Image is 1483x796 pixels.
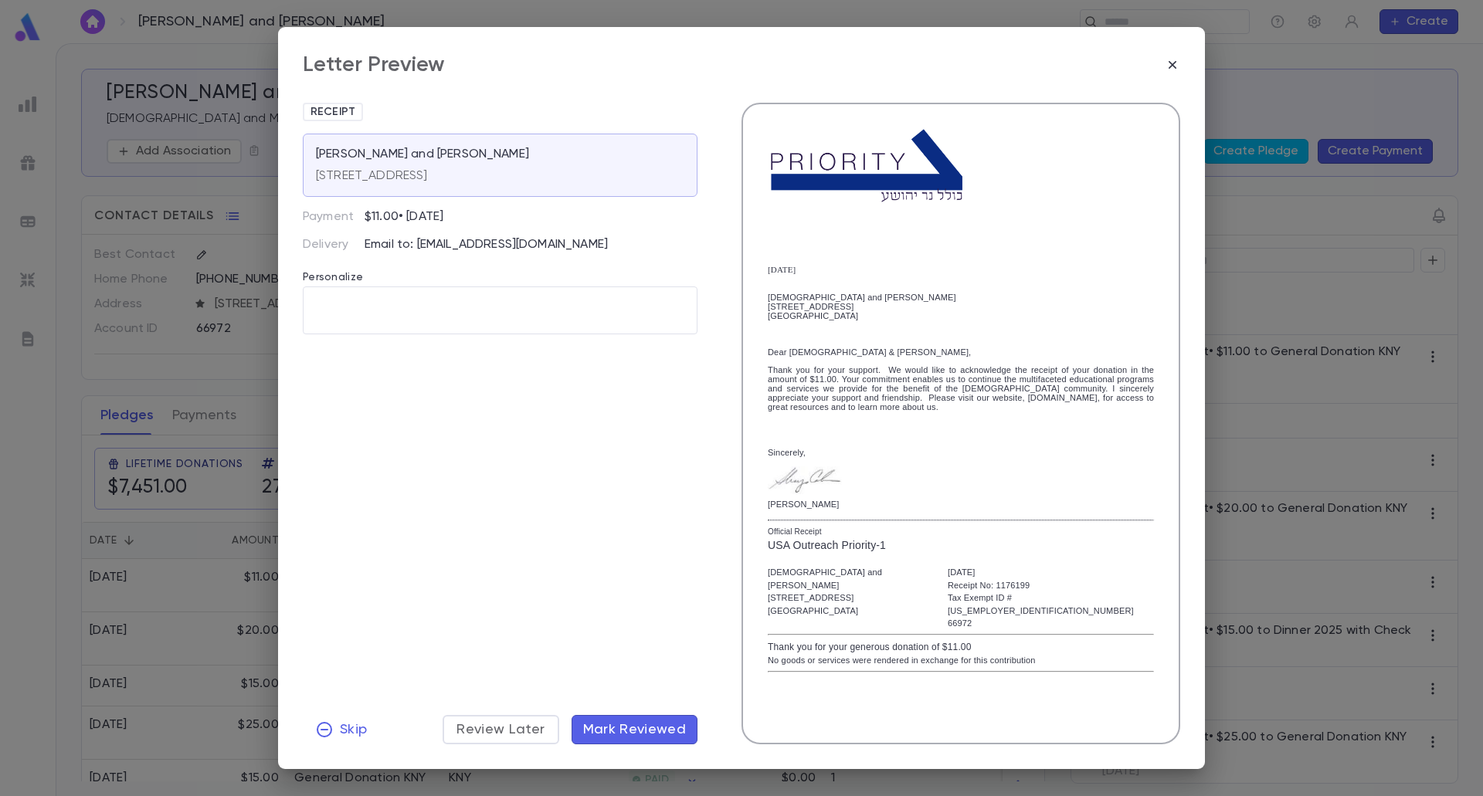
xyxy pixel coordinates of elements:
[583,721,687,738] span: Mark Reviewed
[768,654,1154,667] div: No goods or services were rendered in exchange for this contribution
[768,365,1154,412] p: Thank you for your support. We would like to acknowledge the receipt of your donation in the amou...
[316,168,428,184] p: [STREET_ADDRESS]
[768,265,796,274] span: [DATE]
[768,591,923,605] div: [STREET_ADDRESS]
[768,503,842,507] p: [PERSON_NAME]
[365,237,697,252] p: Email to: [EMAIL_ADDRESS][DOMAIN_NAME]
[316,147,529,162] p: [PERSON_NAME] and [PERSON_NAME]
[303,715,379,744] button: Skip
[768,466,842,494] img: RSC Signature COLOR tiny.jpg
[768,347,1154,357] p: Dear [DEMOGRAPHIC_DATA] & [PERSON_NAME],
[768,640,1154,654] div: Thank you for your generous donation of $11.00
[948,579,1154,592] div: Receipt No: 1176199
[948,591,1154,617] div: Tax Exempt ID #[US_EMPLOYER_IDENTIFICATION_NUMBER]
[768,448,1154,457] div: Sincerely,
[768,526,1154,537] div: Official Receipt
[768,605,923,618] div: [GEOGRAPHIC_DATA]
[768,311,1154,320] div: [GEOGRAPHIC_DATA]
[456,721,545,738] span: Review Later
[768,129,965,203] img: KNY.png
[948,566,1154,579] div: [DATE]
[572,715,698,744] button: Mark Reviewed
[948,617,1154,630] div: 66972
[365,209,443,225] p: $11.00 • [DATE]
[443,715,558,744] button: Review Later
[768,302,1154,311] div: [STREET_ADDRESS]
[303,209,365,225] p: Payment
[340,721,367,738] span: Skip
[303,252,697,286] p: Personalize
[768,293,1154,302] div: [DEMOGRAPHIC_DATA] and [PERSON_NAME]
[303,237,365,252] p: Delivery
[304,106,361,118] span: Receipt
[768,566,923,591] div: [DEMOGRAPHIC_DATA] and [PERSON_NAME]
[303,52,445,78] div: Letter Preview
[768,537,1154,554] div: USA Outreach Priority-1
